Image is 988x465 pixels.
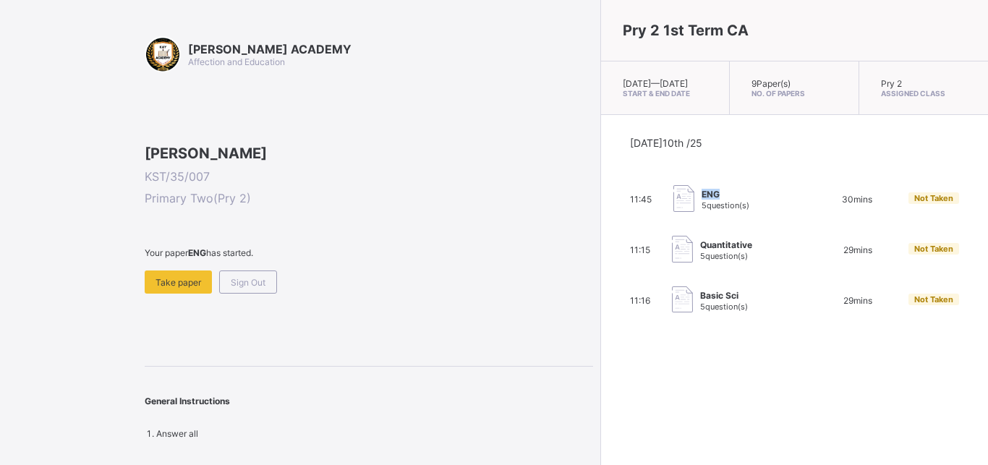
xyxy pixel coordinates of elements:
[188,56,285,67] span: Affection and Education
[914,244,953,254] span: Not Taken
[673,185,694,212] img: take_paper.cd97e1aca70de81545fe8e300f84619e.svg
[700,302,748,312] span: 5 question(s)
[751,89,836,98] span: No. of Papers
[145,247,593,258] span: Your paper has started.
[156,428,198,439] span: Answer all
[145,169,593,184] span: KST/35/007
[914,193,953,203] span: Not Taken
[672,236,693,263] img: take_paper.cd97e1aca70de81545fe8e300f84619e.svg
[881,89,966,98] span: Assigned Class
[630,194,652,205] span: 11:45
[842,194,872,205] span: 30 mins
[700,251,748,261] span: 5 question(s)
[702,189,749,200] span: ENG
[623,78,688,89] span: [DATE] — [DATE]
[630,137,702,149] span: [DATE] 10th /25
[700,239,752,250] span: Quantitative
[700,290,748,301] span: Basic Sci
[881,78,902,89] span: Pry 2
[145,145,593,162] span: [PERSON_NAME]
[843,244,872,255] span: 29 mins
[751,78,791,89] span: 9 Paper(s)
[188,42,352,56] span: [PERSON_NAME] ACADEMY
[630,295,650,306] span: 11:16
[623,89,707,98] span: Start & End Date
[188,247,206,258] b: ENG
[630,244,650,255] span: 11:15
[231,277,265,288] span: Sign Out
[145,396,230,406] span: General Instructions
[914,294,953,304] span: Not Taken
[156,277,201,288] span: Take paper
[145,191,593,205] span: Primary Two ( Pry 2 )
[672,286,693,313] img: take_paper.cd97e1aca70de81545fe8e300f84619e.svg
[702,200,749,210] span: 5 question(s)
[843,295,872,306] span: 29 mins
[623,22,749,39] span: Pry 2 1st Term CA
